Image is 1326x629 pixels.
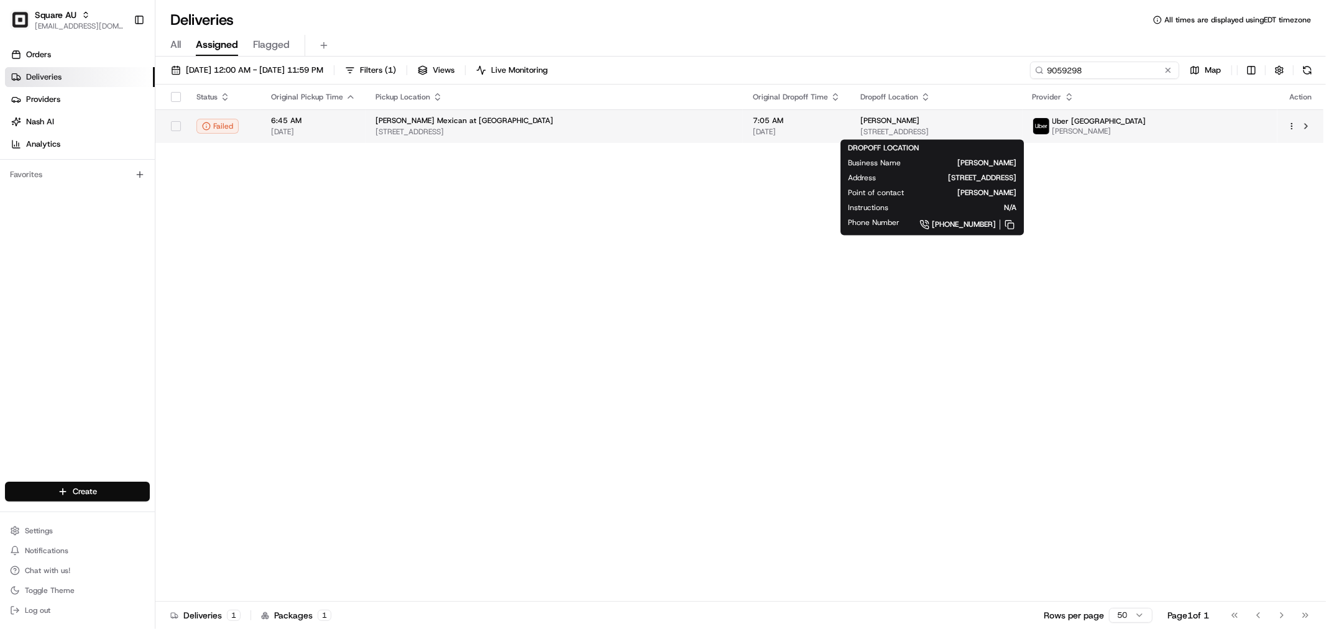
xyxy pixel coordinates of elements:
input: Type to search [1030,62,1179,79]
button: Map [1184,62,1227,79]
span: [PHONE_NUMBER] [932,219,996,229]
span: DROPOFF LOCATION [848,143,919,153]
span: Phone Number [848,218,900,227]
span: Providers [26,94,60,105]
div: Deliveries [170,609,241,622]
button: Toggle Theme [5,582,150,599]
div: 📗 [12,181,22,191]
a: 📗Knowledge Base [7,175,100,198]
span: Filters [360,65,396,76]
button: Filters(1) [339,62,402,79]
span: [STREET_ADDRESS] [860,127,1013,137]
span: [STREET_ADDRESS] [375,127,733,137]
div: 1 [227,610,241,621]
span: Assigned [196,37,238,52]
div: Packages [261,609,331,622]
span: [PERSON_NAME] [860,116,919,126]
span: Status [196,92,218,102]
span: [PERSON_NAME] Mexican at [GEOGRAPHIC_DATA] [375,116,553,126]
span: Views [433,65,454,76]
p: Rows per page [1044,609,1104,622]
span: Analytics [26,139,60,150]
span: [PERSON_NAME] [1052,126,1146,136]
a: [PHONE_NUMBER] [919,218,1016,231]
button: Square AUSquare AU[EMAIL_ADDRESS][DOMAIN_NAME] [5,5,129,35]
button: [DATE] 12:00 AM - [DATE] 11:59 PM [165,62,329,79]
span: Deliveries [26,71,62,83]
a: Analytics [5,134,155,154]
span: ( 1 ) [385,65,396,76]
span: Dropoff Location [860,92,918,102]
span: 7:05 AM [753,116,840,126]
span: Chat with us! [25,566,70,576]
button: Failed [196,119,239,134]
button: Live Monitoring [471,62,553,79]
div: Start new chat [42,119,204,131]
span: [DATE] 12:00 AM - [DATE] 11:59 PM [186,65,323,76]
a: Nash AI [5,112,155,132]
a: Orders [5,45,155,65]
button: Start new chat [211,122,226,137]
span: Point of contact [848,188,904,198]
span: Knowledge Base [25,180,95,193]
p: Welcome 👋 [12,50,226,70]
img: 1736555255976-a54dd68f-1ca7-489b-9aae-adbdc363a1c4 [12,119,35,141]
span: [DATE] [271,127,356,137]
span: Original Pickup Time [271,92,343,102]
a: Powered byPylon [88,210,150,220]
span: Pylon [124,211,150,220]
span: API Documentation [117,180,200,193]
div: We're available if you need us! [42,131,157,141]
span: [STREET_ADDRESS] [896,173,1016,183]
span: [PERSON_NAME] [924,188,1016,198]
span: Address [848,173,876,183]
input: Clear [32,80,205,93]
span: All times are displayed using EDT timezone [1164,15,1311,25]
div: 💻 [105,181,115,191]
span: Provider [1033,92,1062,102]
button: Square AU [35,9,76,21]
span: Business Name [848,158,901,168]
div: Favorites [5,165,150,185]
span: Create [73,486,97,497]
span: Uber [GEOGRAPHIC_DATA] [1052,116,1146,126]
span: Flagged [253,37,290,52]
button: [EMAIL_ADDRESS][DOMAIN_NAME] [35,21,124,31]
button: Chat with us! [5,562,150,579]
span: Orders [26,49,51,60]
img: uber-new-logo.jpeg [1033,118,1049,134]
button: Create [5,482,150,502]
div: 1 [318,610,331,621]
img: Nash [12,12,37,37]
div: Page 1 of 1 [1167,609,1209,622]
span: Notifications [25,546,68,556]
span: Pickup Location [375,92,430,102]
span: Map [1205,65,1221,76]
span: All [170,37,181,52]
span: Instructions [848,203,888,213]
button: Notifications [5,542,150,559]
span: 6:45 AM [271,116,356,126]
a: Deliveries [5,67,155,87]
span: Original Dropoff Time [753,92,828,102]
button: Views [412,62,460,79]
span: N/A [908,203,1016,213]
button: Log out [5,602,150,619]
div: Action [1287,92,1314,102]
span: Live Monitoring [491,65,548,76]
span: [PERSON_NAME] [921,158,1016,168]
a: Providers [5,90,155,109]
a: 💻API Documentation [100,175,205,198]
img: Square AU [10,10,30,30]
button: Refresh [1299,62,1316,79]
span: Toggle Theme [25,585,75,595]
span: [DATE] [753,127,840,137]
button: Settings [5,522,150,539]
span: Nash AI [26,116,54,127]
h1: Deliveries [170,10,234,30]
span: Settings [25,526,53,536]
span: Log out [25,605,50,615]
